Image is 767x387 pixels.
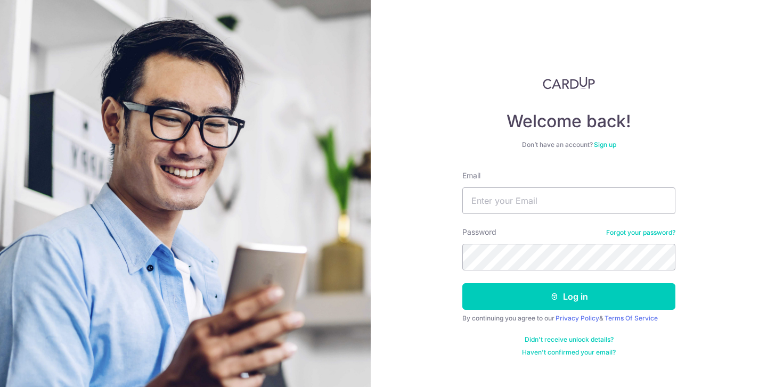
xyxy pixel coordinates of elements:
[462,187,675,214] input: Enter your Email
[594,141,616,149] a: Sign up
[543,77,595,89] img: CardUp Logo
[462,111,675,132] h4: Welcome back!
[462,314,675,323] div: By continuing you agree to our &
[462,283,675,310] button: Log in
[525,335,614,344] a: Didn't receive unlock details?
[462,227,496,237] label: Password
[605,314,658,322] a: Terms Of Service
[462,170,480,181] label: Email
[556,314,599,322] a: Privacy Policy
[462,141,675,149] div: Don’t have an account?
[606,228,675,237] a: Forgot your password?
[522,348,616,357] a: Haven't confirmed your email?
